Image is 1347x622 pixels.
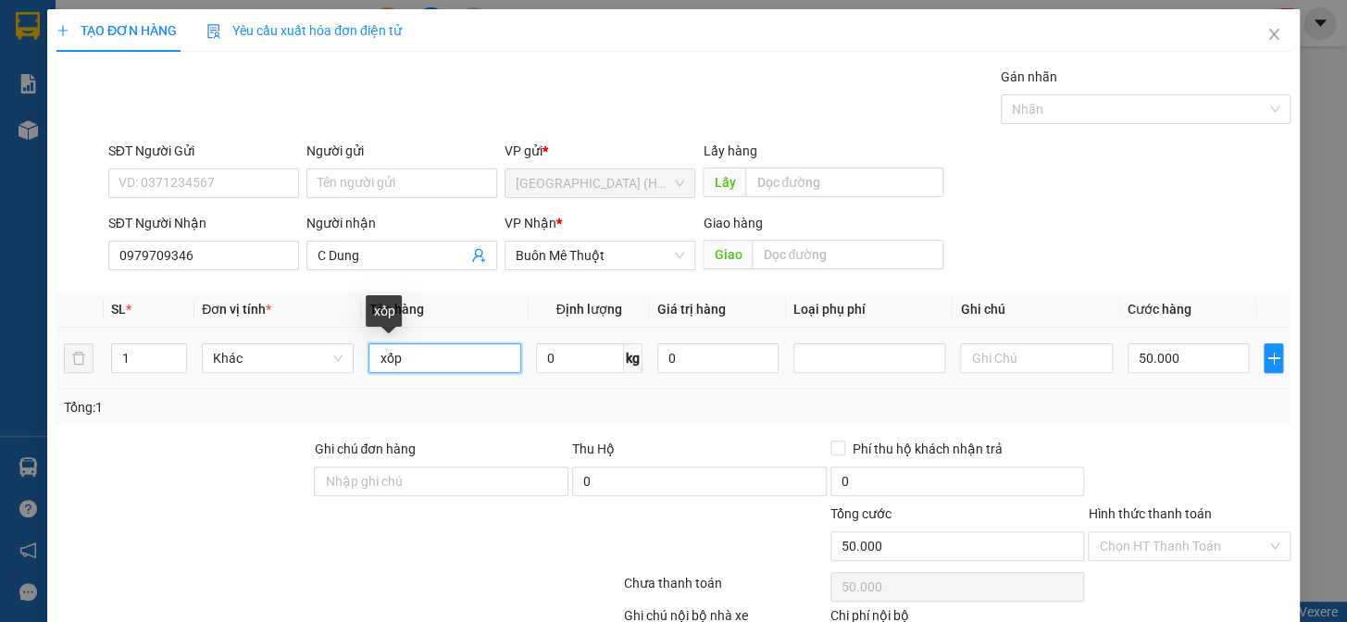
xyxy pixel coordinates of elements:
span: Phí thu hộ khách nhận trả [845,439,1010,459]
th: Ghi chú [953,292,1119,328]
div: Chưa thanh toán [622,573,829,605]
span: Đà Nẵng (Hàng) [516,169,684,197]
input: Ghi chú đơn hàng [314,466,568,496]
input: Dọc đường [752,240,943,269]
div: SĐT Người Nhận [108,213,299,233]
span: TẠO ĐƠN HÀNG [56,23,177,38]
div: 0945983239 [217,60,376,86]
div: 200.000 [214,97,378,123]
span: Lấy hàng [703,143,756,158]
span: Buôn Mê Thuột [516,242,684,269]
span: Đơn vị tính [202,302,271,317]
button: Close [1248,9,1300,61]
span: Khác [213,344,343,372]
span: VP Nhận [505,216,556,230]
label: Ghi chú đơn hàng [314,442,416,456]
span: Giao hàng [703,216,762,230]
div: VP gửi [505,141,695,161]
div: Người nhận [306,213,497,233]
span: Giao [703,240,752,269]
span: user-add [471,248,486,263]
span: plus [1265,351,1282,366]
span: plus [56,24,69,37]
input: Ghi Chú [960,343,1112,373]
input: 0 [657,343,779,373]
div: Buôn Mê Thuột [217,16,376,60]
button: plus [1264,343,1283,373]
span: SL [164,132,189,158]
div: [GEOGRAPHIC_DATA] (Hàng) [16,16,204,80]
span: Giá trị hàng [657,302,726,317]
div: Tổng: 1 [64,397,521,417]
label: Hình thức thanh toán [1088,506,1211,521]
div: SĐT Người Gửi [108,141,299,161]
span: Cước hàng [1128,302,1191,317]
span: CC : [214,102,240,121]
div: xốp [366,295,402,327]
img: icon [206,24,221,39]
input: VD: Bàn, Ghế [368,343,520,373]
span: close [1266,27,1281,42]
span: Định lượng [556,302,622,317]
div: Tên hàng: kiện ( : 2 ) [16,134,376,157]
div: Người gửi [306,141,497,161]
span: Tổng cước [830,506,892,521]
input: Dọc đường [745,168,943,197]
span: SL [111,302,126,317]
span: Nhận: [217,18,261,37]
span: Yêu cầu xuất hóa đơn điện tử [206,23,402,38]
span: Lấy [703,168,745,197]
label: Gán nhãn [1001,69,1057,84]
span: Thu Hộ [572,442,615,456]
button: delete [64,343,94,373]
th: Loại phụ phí [786,292,953,328]
span: Gửi: [16,16,44,35]
span: kg [624,343,642,373]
